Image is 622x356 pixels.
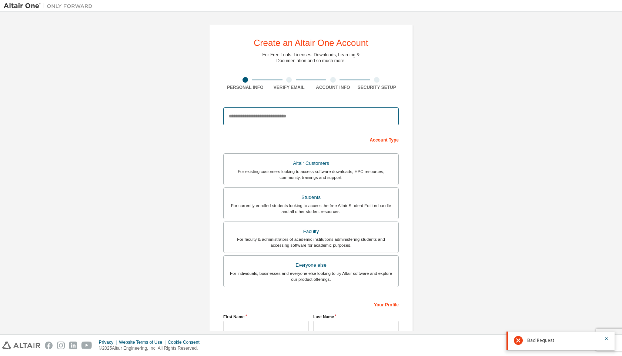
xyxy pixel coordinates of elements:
div: Account Type [223,133,399,145]
img: youtube.svg [81,342,92,349]
div: Personal Info [223,84,267,90]
p: © 2025 Altair Engineering, Inc. All Rights Reserved. [99,345,204,352]
div: Faculty [228,226,394,237]
img: facebook.svg [45,342,53,349]
img: altair_logo.svg [2,342,40,349]
div: Verify Email [267,84,311,90]
div: Create an Altair One Account [254,39,368,47]
div: Website Terms of Use [119,339,168,345]
div: Your Profile [223,298,399,310]
div: For currently enrolled students looking to access the free Altair Student Edition bundle and all ... [228,203,394,214]
img: Altair One [4,2,96,10]
div: For faculty & administrators of academic institutions administering students and accessing softwa... [228,236,394,248]
div: Privacy [99,339,119,345]
div: Account Info [311,84,355,90]
div: Altair Customers [228,158,394,169]
div: For individuals, businesses and everyone else looking to try Altair software and explore our prod... [228,270,394,282]
div: Everyone else [228,260,394,270]
div: For Free Trials, Licenses, Downloads, Learning & Documentation and so much more. [262,52,360,64]
label: First Name [223,314,309,320]
img: linkedin.svg [69,342,77,349]
div: Cookie Consent [168,339,204,345]
div: Security Setup [355,84,399,90]
span: Bad Request [527,337,554,343]
label: Last Name [313,314,399,320]
div: Students [228,192,394,203]
img: instagram.svg [57,342,65,349]
div: For existing customers looking to access software downloads, HPC resources, community, trainings ... [228,169,394,180]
